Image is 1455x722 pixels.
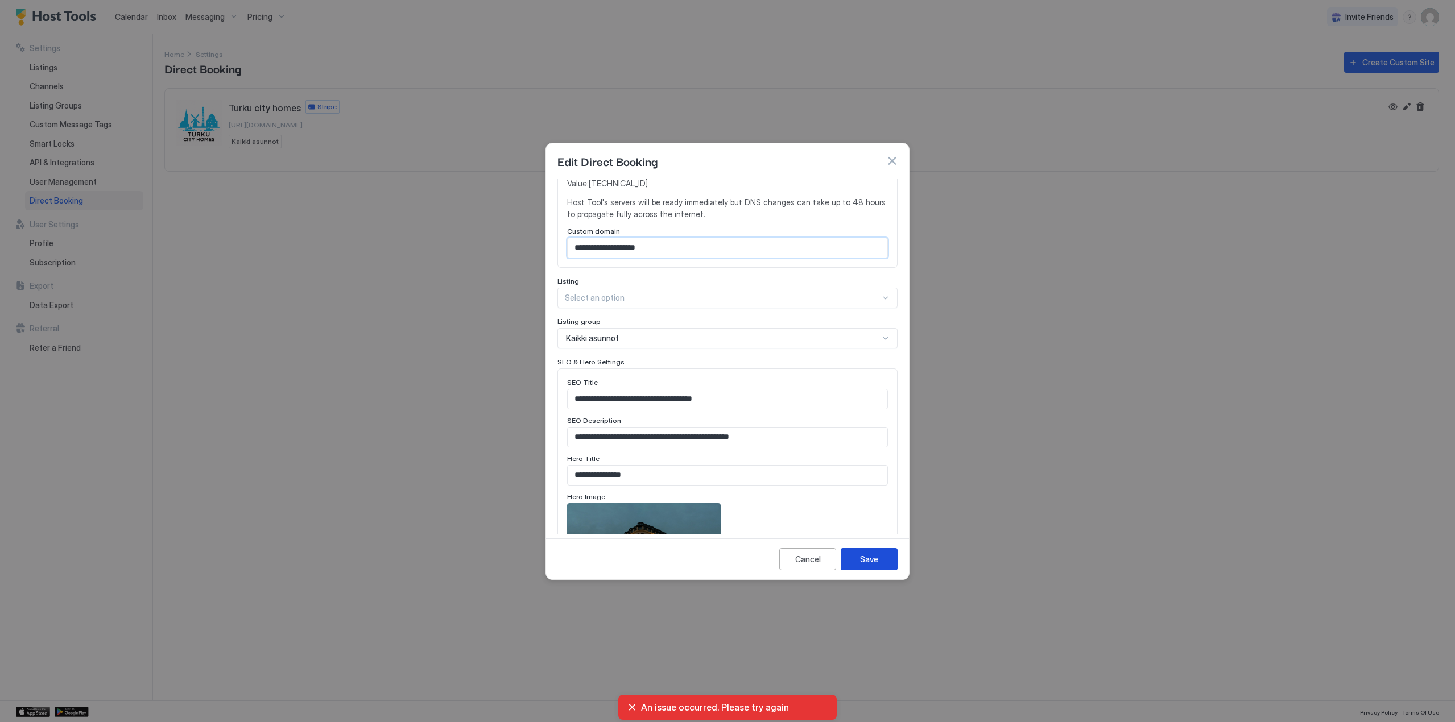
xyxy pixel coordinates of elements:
div: Save [860,553,878,565]
span: Listing group [557,317,601,326]
input: Input Field [568,238,887,258]
span: Hero Image [567,492,605,501]
span: SEO & Hero Settings [557,358,625,366]
span: SEO Description [567,416,621,425]
div: Cancel [795,553,821,565]
span: SEO Title [567,378,598,387]
input: Input Field [568,466,887,485]
span: Hero Title [567,454,600,463]
span: Edit Direct Booking [557,152,658,169]
iframe: Intercom live chat [11,683,39,711]
div: View image [567,503,721,605]
button: Save [841,548,898,570]
span: An issue occurred. Please try again [641,702,828,713]
input: Input Field [568,428,887,447]
span: Kaikki asunnot [566,333,619,343]
span: Listing [557,277,579,285]
span: Host Tool's servers will be ready immediately but DNS changes can take up to 48 hours to propagat... [567,196,888,220]
button: Cancel [779,548,836,570]
input: Input Field [568,389,887,409]
span: Custom domain [567,227,620,235]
